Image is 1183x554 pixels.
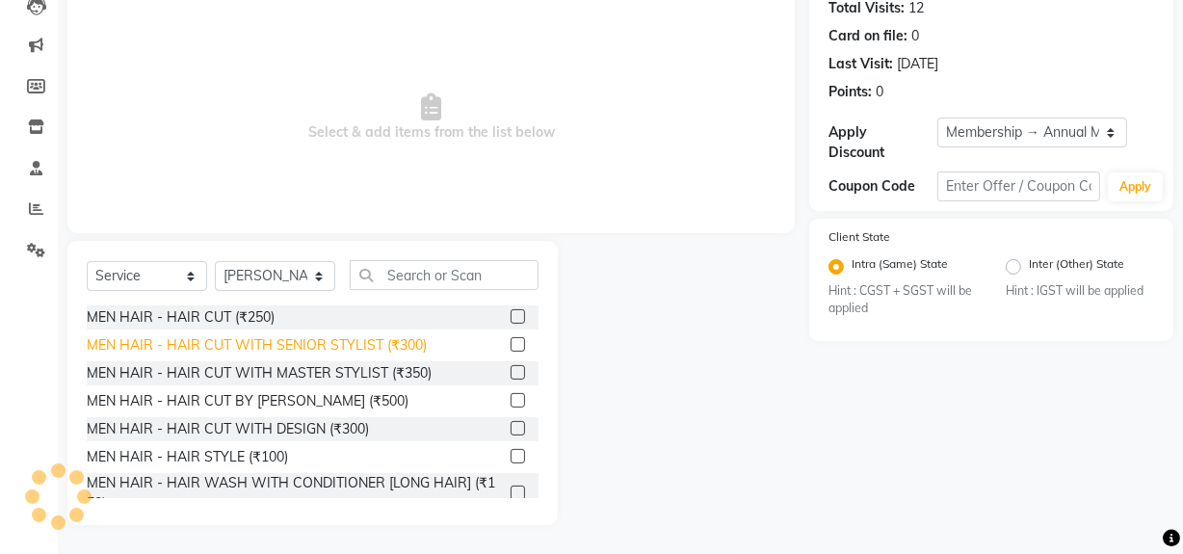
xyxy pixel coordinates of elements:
[87,447,288,467] div: MEN HAIR - HAIR STYLE (₹100)
[937,171,1100,201] input: Enter Offer / Coupon Code
[87,21,776,214] span: Select & add items from the list below
[87,363,432,383] div: MEN HAIR - HAIR CUT WITH MASTER STYLIST (₹350)
[828,122,937,163] div: Apply Discount
[852,255,948,278] label: Intra (Same) State
[828,228,890,246] label: Client State
[876,82,883,102] div: 0
[828,176,937,197] div: Coupon Code
[911,26,919,46] div: 0
[87,419,369,439] div: MEN HAIR - HAIR CUT WITH DESIGN (₹300)
[350,260,539,290] input: Search or Scan
[828,26,907,46] div: Card on file:
[1006,282,1154,300] small: Hint : IGST will be applied
[87,391,408,411] div: MEN HAIR - HAIR CUT BY [PERSON_NAME] (₹500)
[87,307,275,328] div: MEN HAIR - HAIR CUT (₹250)
[897,54,938,74] div: [DATE]
[828,54,893,74] div: Last Visit:
[87,335,427,356] div: MEN HAIR - HAIR CUT WITH SENIOR STYLIST (₹300)
[87,473,503,514] div: MEN HAIR - HAIR WASH WITH CONDITIONER [LONG HAIR] (₹150)
[1108,172,1163,201] button: Apply
[1029,255,1124,278] label: Inter (Other) State
[828,82,872,102] div: Points:
[828,282,977,318] small: Hint : CGST + SGST will be applied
